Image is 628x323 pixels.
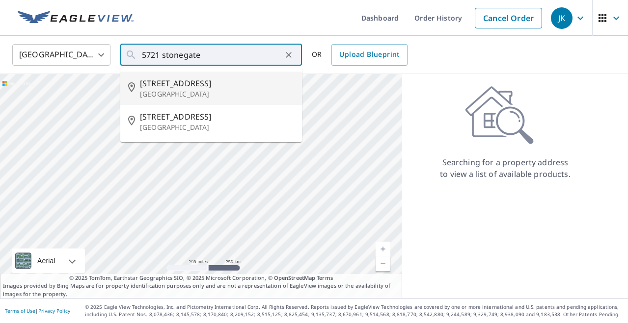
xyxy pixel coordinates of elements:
img: EV Logo [18,11,134,25]
a: Terms of Use [5,307,35,314]
a: Upload Blueprint [331,44,407,66]
span: [STREET_ADDRESS] [140,77,294,89]
div: OR [312,44,408,66]
p: | [5,308,70,314]
a: Terms [317,274,333,281]
div: [GEOGRAPHIC_DATA] [12,41,110,69]
a: Cancel Order [475,8,542,28]
a: Current Level 5, Zoom In [376,242,390,256]
p: © 2025 Eagle View Technologies, Inc. and Pictometry International Corp. All Rights Reserved. Repo... [85,303,623,318]
p: Searching for a property address to view a list of available products. [439,156,571,180]
div: Aerial [12,248,85,273]
a: Current Level 5, Zoom Out [376,256,390,271]
div: JK [551,7,573,29]
span: Upload Blueprint [339,49,399,61]
a: Privacy Policy [38,307,70,314]
input: Search by address or latitude-longitude [142,41,282,69]
div: Aerial [34,248,58,273]
p: [GEOGRAPHIC_DATA] [140,89,294,99]
button: Clear [282,48,296,62]
a: OpenStreetMap [274,274,315,281]
span: [STREET_ADDRESS] [140,111,294,123]
p: [GEOGRAPHIC_DATA] [140,123,294,132]
span: © 2025 TomTom, Earthstar Geographics SIO, © 2025 Microsoft Corporation, © [69,274,333,282]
